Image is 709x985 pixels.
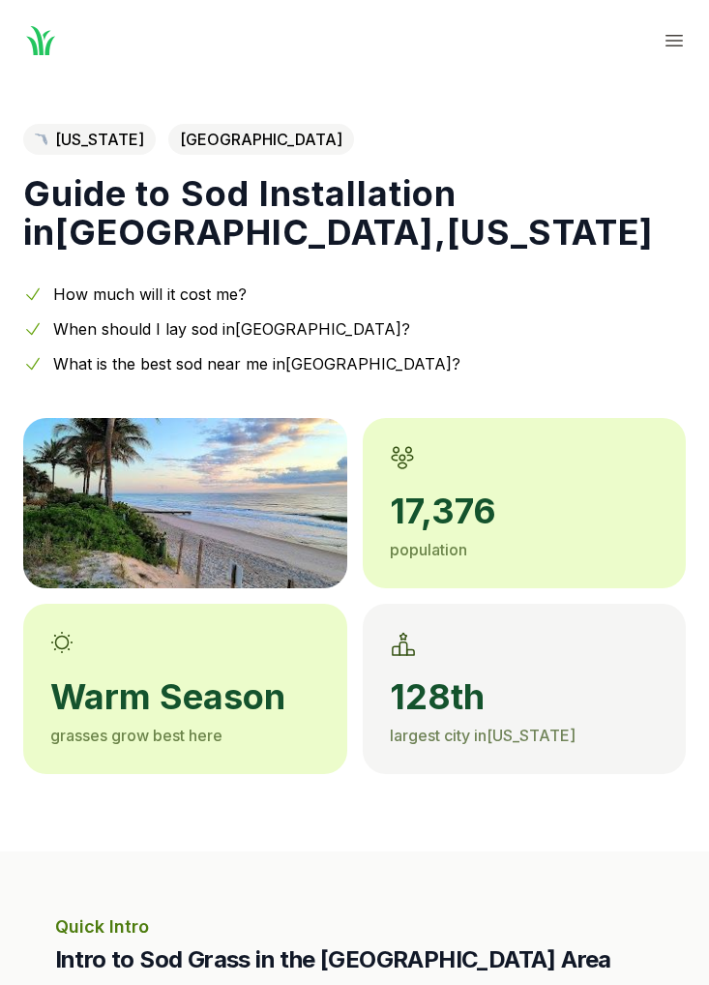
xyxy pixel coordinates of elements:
[50,677,320,716] span: warm season
[390,677,660,716] span: 128th
[23,418,347,588] img: A picture of Vero Beach
[168,124,354,155] span: [GEOGRAPHIC_DATA]
[55,944,655,975] h2: Intro to Sod Grass in the [GEOGRAPHIC_DATA] Area
[53,284,247,304] a: How much will it cost me?
[53,319,410,339] a: When should I lay sod in[GEOGRAPHIC_DATA]?
[390,726,576,745] span: largest city in [US_STATE]
[390,540,467,559] span: population
[35,134,47,146] img: Florida state outline
[23,174,686,252] h1: Guide to Sod Installation in [GEOGRAPHIC_DATA] , [US_STATE]
[53,354,460,373] a: What is the best sod near me in[GEOGRAPHIC_DATA]?
[23,124,156,155] a: [US_STATE]
[50,726,222,745] span: grasses grow best here
[390,492,660,530] span: 17,376
[55,913,655,940] p: Quick Intro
